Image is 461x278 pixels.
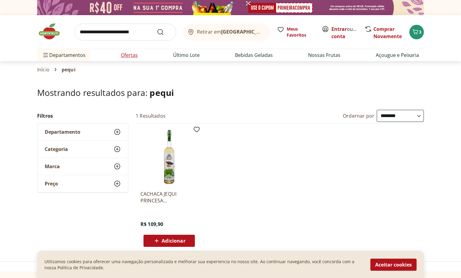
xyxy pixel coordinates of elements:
[42,48,49,62] button: Menu
[140,221,163,227] span: R$ 109,90
[331,26,365,40] a: Criar conta
[162,238,185,243] span: Adicionar
[143,235,195,247] button: Adicionar
[331,26,347,32] a: Entrar
[37,88,424,97] h1: Mostrando resultados para:
[419,29,421,35] span: 3
[183,24,270,41] button: Retirar em[GEOGRAPHIC_DATA]/[GEOGRAPHIC_DATA]
[343,113,374,119] label: Ordernar por
[45,146,68,152] span: Categoria
[376,51,419,59] a: Açougue e Peixaria
[370,259,417,271] button: Aceitar cookies
[37,141,128,158] button: Categoria
[331,25,358,40] span: ou
[287,26,314,38] span: Meus Favoritos
[308,51,340,59] a: Nossas Frutas
[140,191,198,204] a: CACHACA JEQUI PRINCESA [PERSON_NAME] 700ML
[45,181,58,187] span: Preço
[75,24,176,41] input: search
[42,48,85,62] span: Departamentos
[37,175,128,192] button: Preço
[37,67,50,72] a: Início
[221,28,323,35] b: [GEOGRAPHIC_DATA]/[GEOGRAPHIC_DATA]
[150,87,174,98] span: pequi
[37,22,67,41] img: Hortifruti
[373,26,402,40] a: Comprar Novamente
[409,25,424,39] button: Carrinho
[45,163,60,169] span: Marca
[44,259,363,271] p: Utilizamos cookies para oferecer uma navegação personalizada e melhorar sua experiencia no nosso ...
[136,113,166,119] h2: 1 Resultados
[45,129,80,135] span: Departamento
[37,158,128,175] button: Marca
[197,29,264,34] span: Retirar em
[37,110,128,122] h2: Filtros
[62,67,76,72] span: pequi
[235,51,273,59] a: Bebidas Geladas
[121,51,138,59] a: Ofertas
[277,26,314,38] a: Meus Favoritos
[173,51,200,59] a: Último Lote
[37,123,128,140] button: Departamento
[140,128,198,186] img: CACHACA JEQUI PRINCESA ISABEL 700ML
[157,28,171,36] button: Submit Search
